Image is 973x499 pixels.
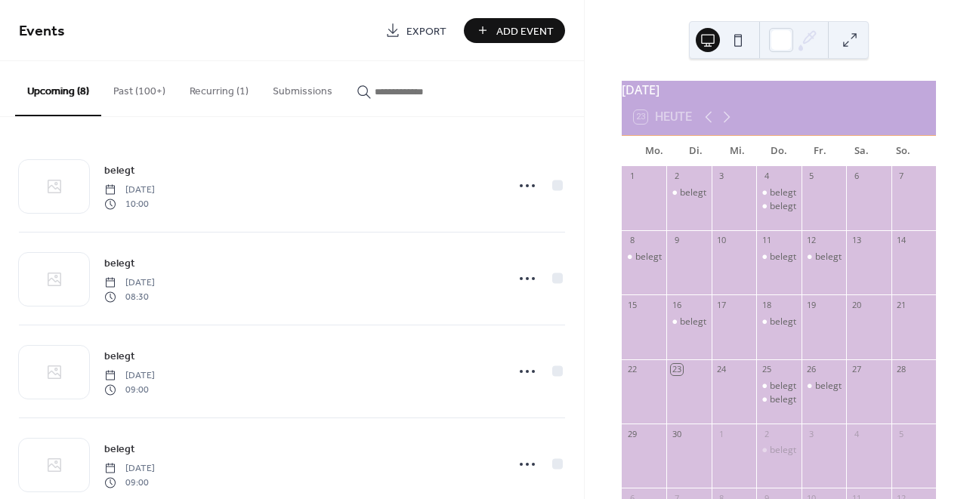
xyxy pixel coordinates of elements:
[104,476,155,489] span: 09:00
[104,462,155,476] span: [DATE]
[464,18,565,43] button: Add Event
[756,186,801,199] div: belegt
[261,61,344,115] button: Submissions
[716,171,727,182] div: 3
[896,428,907,439] div: 5
[626,428,638,439] div: 29
[104,369,155,383] span: [DATE]
[671,235,682,246] div: 9
[671,299,682,310] div: 16
[717,136,758,166] div: Mi.
[756,380,801,393] div: belegt
[671,428,682,439] div: 30
[756,393,801,406] div: belegt
[770,200,796,213] div: belegt
[815,251,842,263] div: belegt
[104,197,155,211] span: 10:00
[104,183,155,197] span: [DATE]
[104,290,155,303] span: 08:30
[634,136,675,166] div: Mo.
[761,428,772,439] div: 2
[806,235,817,246] div: 12
[406,23,446,39] span: Export
[716,299,727,310] div: 17
[626,171,638,182] div: 1
[666,316,711,328] div: belegt
[680,316,706,328] div: belegt
[756,200,801,213] div: belegt
[626,299,638,310] div: 15
[756,316,801,328] div: belegt
[770,444,796,457] div: belegt
[770,393,796,406] div: belegt
[626,235,638,246] div: 8
[896,171,907,182] div: 7
[770,186,796,199] div: belegt
[806,171,817,182] div: 5
[896,299,907,310] div: 21
[851,299,862,310] div: 20
[104,256,135,272] span: belegt
[756,444,801,457] div: belegt
[815,380,842,393] div: belegt
[716,235,727,246] div: 10
[882,136,924,166] div: So.
[758,136,799,166] div: Do.
[802,251,846,263] div: belegt
[806,299,817,310] div: 19
[101,61,178,115] button: Past (100+)
[756,251,801,263] div: belegt
[806,428,817,439] div: 3
[15,61,101,116] button: Upcoming (8)
[716,364,727,375] div: 24
[770,251,796,263] div: belegt
[680,186,706,199] div: belegt
[496,23,554,39] span: Add Event
[104,162,135,179] a: belegt
[178,61,261,115] button: Recurring (1)
[896,235,907,246] div: 14
[635,251,662,263] div: belegt
[770,316,796,328] div: belegt
[851,171,862,182] div: 6
[626,364,638,375] div: 22
[770,380,796,393] div: belegt
[104,442,135,457] span: belegt
[666,186,711,199] div: belegt
[761,235,772,246] div: 11
[104,163,135,179] span: belegt
[104,347,135,365] a: belegt
[761,364,772,375] div: 25
[675,136,717,166] div: Di.
[896,364,907,375] div: 28
[761,171,772,182] div: 4
[104,349,135,365] span: belegt
[799,136,841,166] div: Fr.
[806,364,817,375] div: 26
[622,251,666,263] div: belegt
[716,428,727,439] div: 1
[104,276,155,290] span: [DATE]
[671,364,682,375] div: 23
[374,18,458,43] a: Export
[671,171,682,182] div: 2
[802,380,846,393] div: belegt
[104,383,155,396] span: 09:00
[104,254,135,272] a: belegt
[19,17,65,46] span: Events
[841,136,882,166] div: Sa.
[851,428,862,439] div: 4
[104,440,135,457] a: belegt
[851,235,862,246] div: 13
[761,299,772,310] div: 18
[851,364,862,375] div: 27
[622,81,936,99] div: [DATE]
